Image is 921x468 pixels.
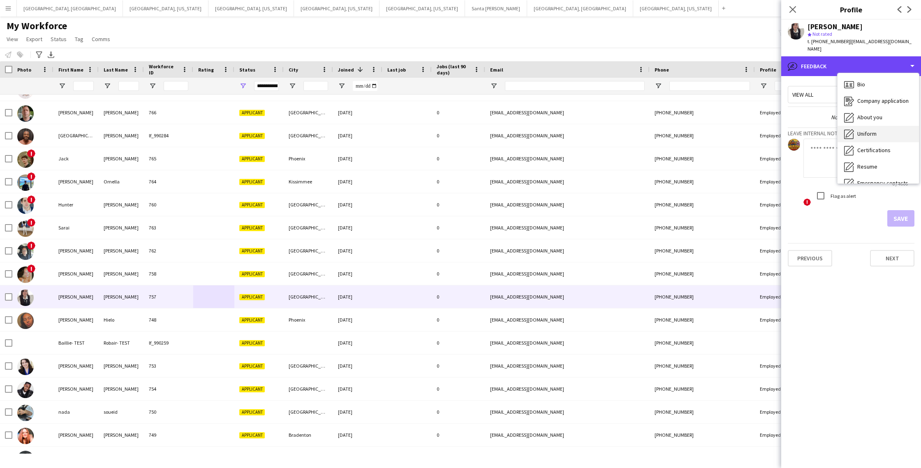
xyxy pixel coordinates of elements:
[432,262,485,285] div: 0
[485,193,650,216] div: [EMAIL_ADDRESS][DOMAIN_NAME]
[755,124,808,147] div: Employed Crew
[3,34,21,44] a: View
[99,101,144,124] div: [PERSON_NAME]
[53,147,99,170] div: Jack
[144,170,193,193] div: 764
[485,239,650,262] div: [EMAIL_ADDRESS][DOMAIN_NAME]
[650,378,755,400] div: [PHONE_NUMBER]
[284,262,333,285] div: [GEOGRAPHIC_DATA][PERSON_NAME]
[333,124,382,147] div: [DATE]
[144,308,193,331] div: 748
[432,401,485,423] div: 0
[284,170,333,193] div: Kissimmee
[838,76,919,93] div: Bio
[17,359,34,375] img: Callie Poerio
[17,451,34,467] img: Sydney Vainer
[53,193,99,216] div: Hunter
[88,34,113,44] a: Comms
[792,91,813,98] span: View all
[17,105,34,122] img: KEITH TANNER
[53,331,99,354] div: Baillie- TEST
[239,156,265,162] span: Applicant
[99,216,144,239] div: [PERSON_NAME]
[239,225,265,231] span: Applicant
[465,0,527,16] button: Santa [PERSON_NAME]
[333,239,382,262] div: [DATE]
[338,67,354,73] span: Joined
[633,0,719,16] button: [GEOGRAPHIC_DATA], [US_STATE]
[58,67,83,73] span: First Name
[432,378,485,400] div: 0
[99,354,144,377] div: [PERSON_NAME]
[123,0,208,16] button: [GEOGRAPHIC_DATA], [US_STATE]
[485,378,650,400] div: [EMAIL_ADDRESS][DOMAIN_NAME]
[144,354,193,377] div: 753
[857,97,909,104] span: Company application
[755,285,808,308] div: Employed Crew
[485,401,650,423] div: [EMAIL_ADDRESS][DOMAIN_NAME]
[432,331,485,354] div: 0
[144,216,193,239] div: 763
[788,250,832,266] button: Previous
[17,428,34,444] img: Shannon Jacobs
[490,67,503,73] span: Email
[144,424,193,446] div: 749
[760,67,776,73] span: Profile
[239,294,265,300] span: Applicant
[485,124,650,147] div: [EMAIL_ADDRESS][DOMAIN_NAME]
[857,130,877,137] span: Uniform
[46,50,56,60] app-action-btn: Export XLSX
[17,128,34,145] img: Stanford Griffin
[432,216,485,239] div: 0
[284,308,333,331] div: Phoenix
[505,81,645,91] input: Email Filter Input
[17,243,34,260] img: Stephen Benavides
[27,241,35,250] span: !
[857,179,908,187] span: Emergency contacts
[838,126,919,142] div: Uniform
[72,34,87,44] a: Tag
[144,262,193,285] div: 758
[485,262,650,285] div: [EMAIL_ADDRESS][DOMAIN_NAME]
[99,170,144,193] div: Ornella
[353,81,377,91] input: Joined Filter Input
[284,193,333,216] div: [GEOGRAPHIC_DATA]
[17,197,34,214] img: Hunter Modlin
[485,424,650,446] div: [EMAIL_ADDRESS][DOMAIN_NAME]
[490,82,498,90] button: Open Filter Menu
[239,82,247,90] button: Open Filter Menu
[755,193,808,216] div: Employed Crew
[333,216,382,239] div: [DATE]
[239,110,265,116] span: Applicant
[294,0,380,16] button: [GEOGRAPHIC_DATA], [US_STATE]
[650,101,755,124] div: [PHONE_NUMBER]
[387,67,406,73] span: Last job
[485,285,650,308] div: [EMAIL_ADDRESS][DOMAIN_NAME]
[239,271,265,277] span: Applicant
[144,285,193,308] div: 757
[333,101,382,124] div: [DATE]
[239,317,265,323] span: Applicant
[23,34,46,44] a: Export
[333,401,382,423] div: [DATE]
[755,378,808,400] div: Employed Crew
[144,378,193,400] div: 754
[788,114,914,121] div: Nothing to show
[284,124,333,147] div: [GEOGRAPHIC_DATA]
[333,193,382,216] div: [DATE]
[27,218,35,227] span: !
[144,401,193,423] div: 750
[838,109,919,126] div: About you
[432,354,485,377] div: 0
[650,285,755,308] div: [PHONE_NUMBER]
[149,82,156,90] button: Open Filter Menu
[755,308,808,331] div: Employed Crew
[650,147,755,170] div: [PHONE_NUMBER]
[333,378,382,400] div: [DATE]
[755,424,808,446] div: Employed Crew
[650,308,755,331] div: [PHONE_NUMBER]
[755,354,808,377] div: Employed Crew
[812,31,832,37] span: Not rated
[17,382,34,398] img: Dionte Rembert
[838,93,919,109] div: Company application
